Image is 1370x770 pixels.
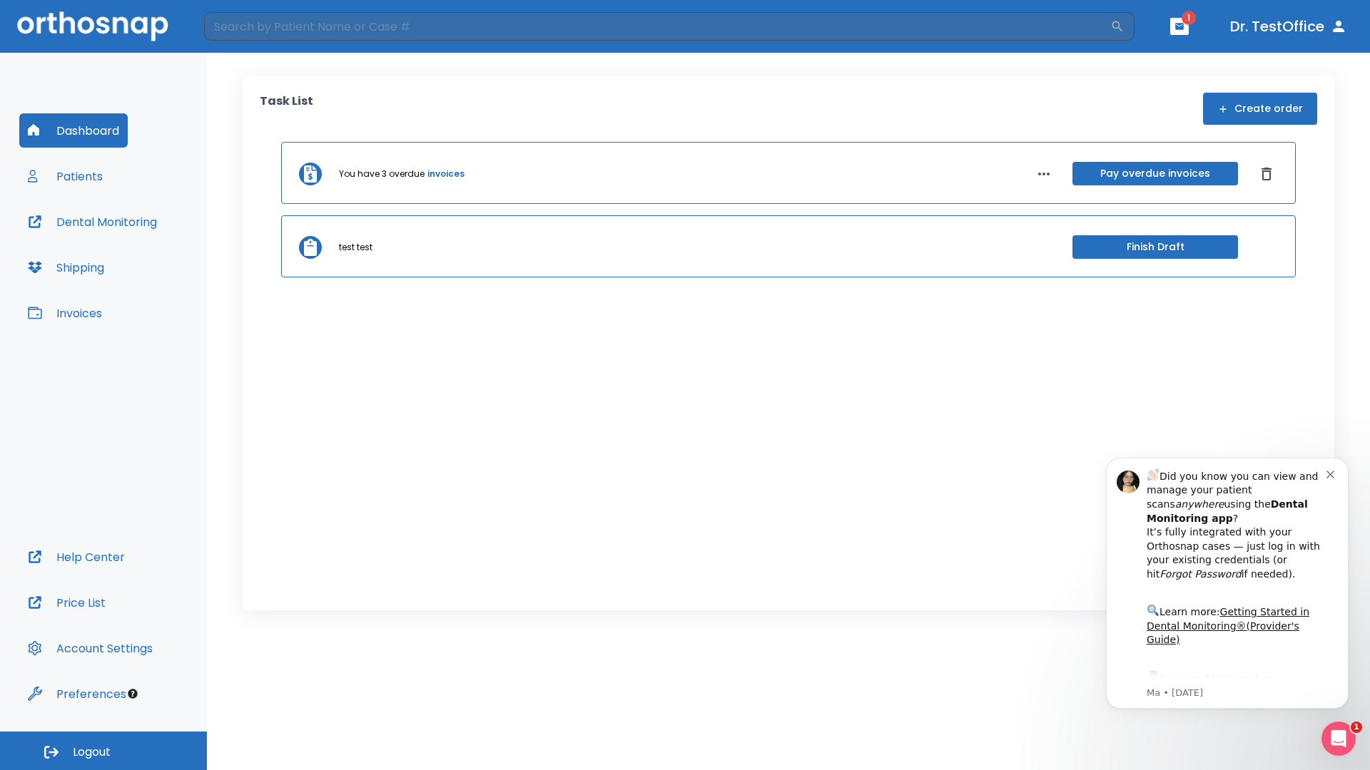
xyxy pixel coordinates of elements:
[19,296,111,330] button: Invoices
[1085,436,1370,731] iframe: Intercom notifications message
[19,250,113,284] button: Shipping
[1072,162,1238,185] button: Pay overdue invoices
[62,236,189,262] a: App Store
[427,168,465,180] a: invoices
[1203,93,1317,125] button: Create order
[62,250,242,263] p: Message from Ma, sent 1w ago
[19,113,128,148] button: Dashboard
[62,232,242,305] div: Download the app: | ​ Let us know if you need help getting started!
[1321,722,1356,756] iframe: Intercom live chat
[19,631,161,665] button: Account Settings
[1351,722,1362,733] span: 1
[260,93,313,125] p: Task List
[19,585,114,620] button: Price List
[1182,11,1196,25] span: 1
[19,159,111,193] button: Patients
[339,168,425,180] p: You have 3 overdue
[1072,235,1238,259] button: Finish Draft
[339,241,372,254] p: test test
[19,677,135,711] button: Preferences
[204,12,1110,41] input: Search by Patient Name or Case #
[1224,14,1353,39] button: Dr. TestOffice
[73,744,111,760] span: Logout
[242,31,253,42] button: Dismiss notification
[19,205,166,239] button: Dental Monitoring
[19,540,133,574] button: Help Center
[17,11,168,41] img: Orthosnap
[126,687,139,700] div: Tooltip anchor
[1255,163,1278,185] button: Dismiss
